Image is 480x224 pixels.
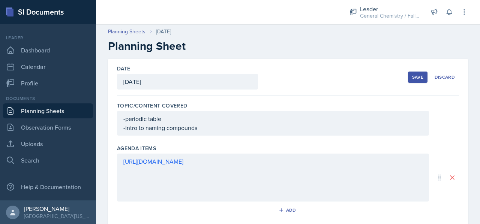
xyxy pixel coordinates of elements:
[408,72,427,83] button: Save
[435,74,455,80] div: Discard
[3,103,93,118] a: Planning Sheets
[117,145,156,152] label: Agenda items
[3,179,93,194] div: Help & Documentation
[3,95,93,102] div: Documents
[123,157,183,166] a: [URL][DOMAIN_NAME]
[24,212,90,220] div: [GEOGRAPHIC_DATA][US_STATE]
[117,65,130,72] label: Date
[24,205,90,212] div: [PERSON_NAME]
[3,76,93,91] a: Profile
[3,43,93,58] a: Dashboard
[360,12,420,20] div: General Chemistry / Fall 2025
[156,28,171,36] div: [DATE]
[3,136,93,151] a: Uploads
[3,34,93,41] div: Leader
[108,39,468,53] h2: Planning Sheet
[3,120,93,135] a: Observation Forms
[117,102,187,109] label: Topic/Content Covered
[276,205,300,216] button: Add
[108,28,145,36] a: Planning Sheets
[3,59,93,74] a: Calendar
[360,4,420,13] div: Leader
[123,123,423,132] p: -intro to naming compounds
[412,74,423,80] div: Save
[123,114,423,123] p: -periodic table
[430,72,459,83] button: Discard
[280,207,296,213] div: Add
[3,153,93,168] a: Search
